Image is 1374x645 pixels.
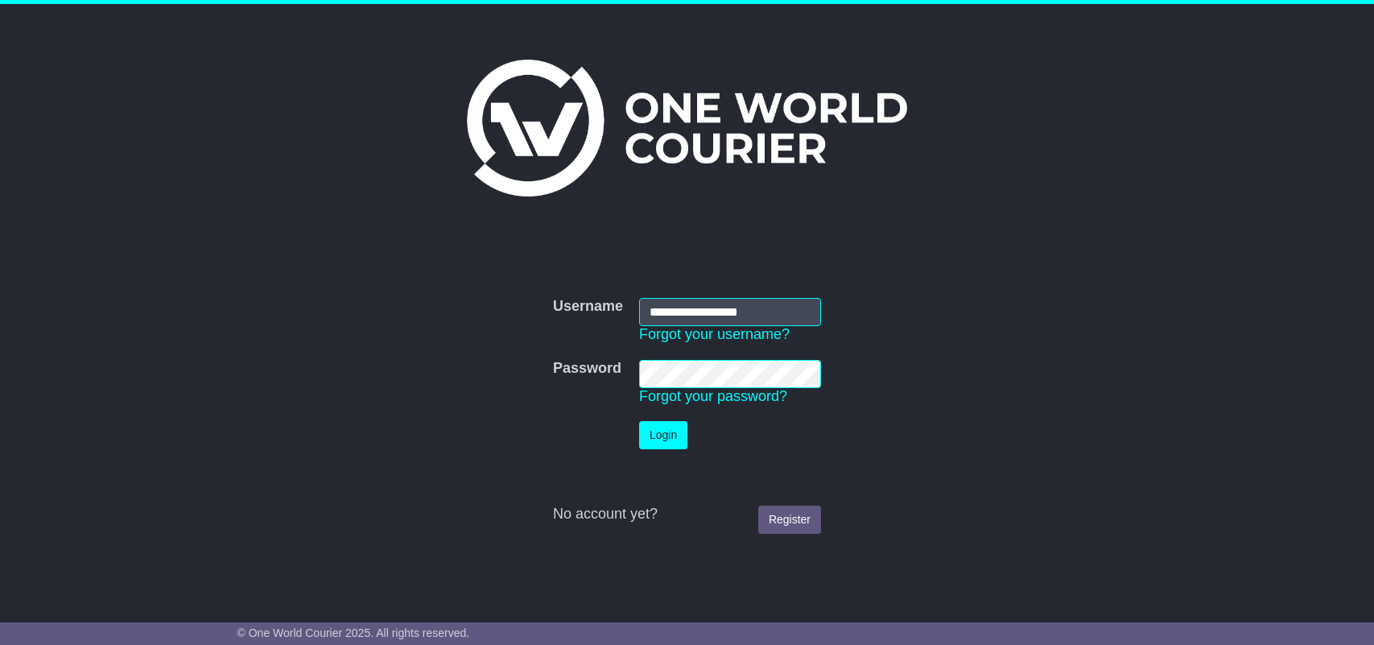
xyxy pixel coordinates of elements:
[758,506,821,534] a: Register
[553,360,621,378] label: Password
[237,626,470,639] span: © One World Courier 2025. All rights reserved.
[639,421,687,449] button: Login
[467,60,906,196] img: One World
[553,298,623,316] label: Username
[553,506,821,523] div: No account yet?
[639,388,787,404] a: Forgot your password?
[639,326,790,342] a: Forgot your username?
